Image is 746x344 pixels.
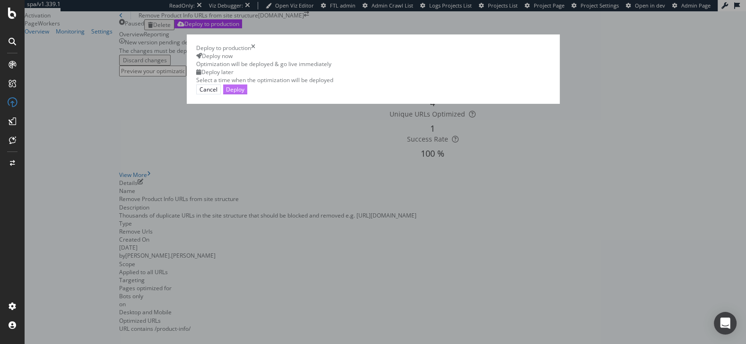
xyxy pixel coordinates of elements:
[200,85,217,93] div: Cancel
[226,85,244,93] div: Deploy
[196,44,251,52] div: Deploy to production
[196,84,221,94] button: Cancel
[223,84,247,94] button: Deploy
[196,52,333,60] div: Deploy now
[196,68,333,76] div: Deploy later
[251,44,255,52] div: times
[196,76,333,84] div: Select a time when the optimization will be deployed
[196,60,333,68] div: Optimization will be deployed & go live immediately
[187,34,560,104] div: modal
[714,312,737,335] div: Open Intercom Messenger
